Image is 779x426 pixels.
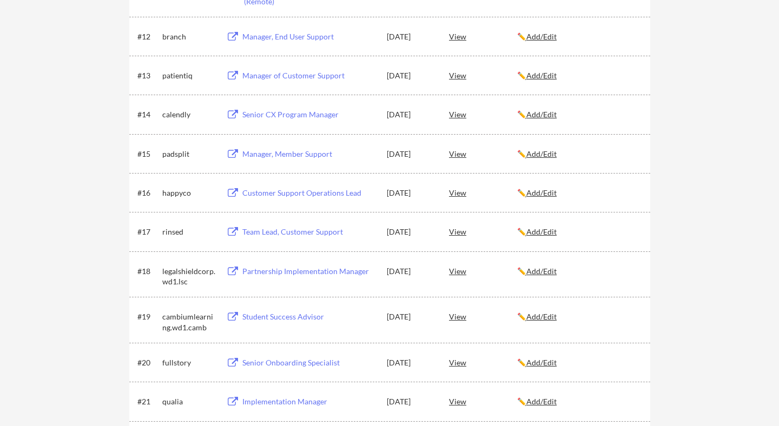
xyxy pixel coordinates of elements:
u: Add/Edit [526,71,557,80]
div: [DATE] [387,109,434,120]
div: Team Lead, Customer Support [242,227,377,237]
div: #17 [137,227,159,237]
div: #20 [137,357,159,368]
div: ✏️ [517,227,641,237]
div: Student Success Advisor [242,311,377,322]
div: [DATE] [387,31,434,42]
u: Add/Edit [526,358,557,367]
u: Add/Edit [526,397,557,406]
u: Add/Edit [526,312,557,321]
div: cambiumlearning.wd1.camb [162,311,216,332]
div: branch [162,31,216,42]
u: Add/Edit [526,110,557,119]
div: ✏️ [517,149,641,159]
div: View [449,26,517,46]
div: [DATE] [387,227,434,237]
div: rinsed [162,227,216,237]
div: Manager, Member Support [242,149,377,159]
u: Add/Edit [526,149,557,158]
div: #13 [137,70,159,81]
div: View [449,222,517,241]
div: ✏️ [517,70,641,81]
div: #19 [137,311,159,322]
div: Manager of Customer Support [242,70,377,81]
div: ✏️ [517,188,641,198]
div: #21 [137,396,159,407]
div: View [449,391,517,411]
div: ✏️ [517,31,641,42]
div: calendly [162,109,216,120]
u: Add/Edit [526,188,557,197]
u: Add/Edit [526,32,557,41]
div: ✏️ [517,266,641,277]
div: #15 [137,149,159,159]
div: Senior Onboarding Specialist [242,357,377,368]
div: happyco [162,188,216,198]
div: Partnership Implementation Manager [242,266,377,277]
div: ✏️ [517,109,641,120]
div: [DATE] [387,266,434,277]
div: Senior CX Program Manager [242,109,377,120]
div: [DATE] [387,396,434,407]
div: legalshieldcorp.wd1.lsc [162,266,216,287]
div: View [449,65,517,85]
div: [DATE] [387,188,434,198]
div: ✏️ [517,357,641,368]
div: [DATE] [387,357,434,368]
div: View [449,352,517,372]
div: View [449,104,517,124]
u: Add/Edit [526,267,557,276]
div: patientiq [162,70,216,81]
div: [DATE] [387,149,434,159]
div: View [449,307,517,326]
u: Add/Edit [526,227,557,236]
div: qualia [162,396,216,407]
div: Customer Support Operations Lead [242,188,377,198]
div: #12 [137,31,159,42]
div: [DATE] [387,70,434,81]
div: fullstory [162,357,216,368]
div: ✏️ [517,396,641,407]
div: #14 [137,109,159,120]
div: #16 [137,188,159,198]
div: Implementation Manager [242,396,377,407]
div: #18 [137,266,159,277]
div: ✏️ [517,311,641,322]
div: View [449,183,517,202]
div: [DATE] [387,311,434,322]
div: View [449,261,517,281]
div: View [449,144,517,163]
div: Manager, End User Support [242,31,377,42]
div: padsplit [162,149,216,159]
